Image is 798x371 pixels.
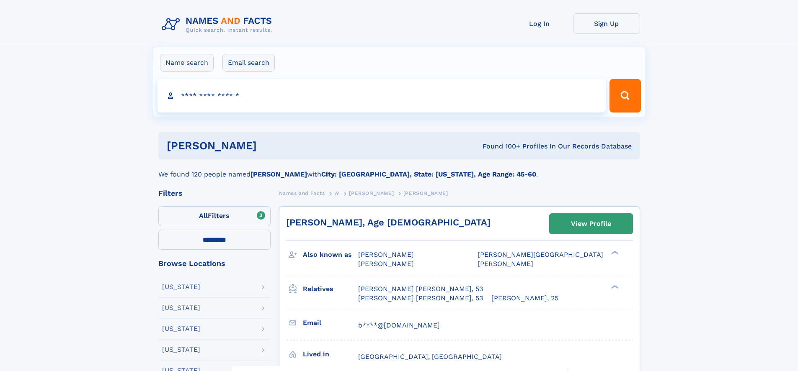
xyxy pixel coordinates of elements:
[358,251,414,258] span: [PERSON_NAME]
[160,54,214,72] label: Name search
[162,304,200,311] div: [US_STATE]
[358,353,502,361] span: [GEOGRAPHIC_DATA], [GEOGRAPHIC_DATA]
[478,251,603,258] span: [PERSON_NAME][GEOGRAPHIC_DATA]
[162,346,200,353] div: [US_STATE]
[349,188,394,198] a: [PERSON_NAME]
[573,13,640,34] a: Sign Up
[158,260,271,267] div: Browse Locations
[199,212,208,220] span: All
[279,188,325,198] a: Names and Facts
[478,260,533,268] span: [PERSON_NAME]
[571,214,611,233] div: View Profile
[321,170,536,178] b: City: [GEOGRAPHIC_DATA], State: [US_STATE], Age Range: 45-60
[222,54,275,72] label: Email search
[158,189,271,197] div: Filters
[550,214,633,234] a: View Profile
[162,325,200,332] div: [US_STATE]
[158,13,279,36] img: Logo Names and Facts
[358,294,483,303] a: [PERSON_NAME] [PERSON_NAME], 53
[506,13,573,34] a: Log In
[251,170,307,178] b: [PERSON_NAME]
[303,316,358,330] h3: Email
[303,282,358,296] h3: Relatives
[303,248,358,262] h3: Also known as
[303,347,358,361] h3: Lived in
[403,190,448,196] span: [PERSON_NAME]
[286,217,491,228] a: [PERSON_NAME], Age [DEMOGRAPHIC_DATA]
[349,190,394,196] span: [PERSON_NAME]
[609,284,619,289] div: ❯
[334,188,340,198] a: W
[358,260,414,268] span: [PERSON_NAME]
[158,206,271,226] label: Filters
[369,142,632,151] div: Found 100+ Profiles In Our Records Database
[158,159,640,179] div: We found 120 people named with .
[162,284,200,290] div: [US_STATE]
[609,250,619,256] div: ❯
[491,294,558,303] a: [PERSON_NAME], 25
[358,284,483,294] a: [PERSON_NAME] [PERSON_NAME], 53
[167,141,370,151] h1: [PERSON_NAME]
[609,79,640,113] button: Search Button
[158,79,606,113] input: search input
[334,190,340,196] span: W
